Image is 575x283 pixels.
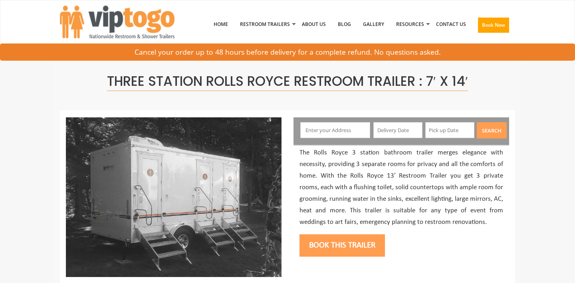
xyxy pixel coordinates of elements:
a: Gallery [357,4,390,45]
img: VIPTOGO [60,6,174,38]
a: About Us [296,4,332,45]
input: Delivery Date [373,122,422,138]
a: Restroom Trailers [234,4,296,45]
span: Three Station Rolls Royce Restroom Trailer : 7′ x 14′ [107,72,468,91]
button: Book this trailer [299,234,385,257]
a: Blog [332,4,357,45]
button: Book Now [478,18,509,33]
input: Pick up Date [425,122,474,138]
p: The Rolls Royce 3 station bathroom trailer merges elegance with necessity, providing 3 separate r... [299,147,503,228]
a: Contact Us [430,4,472,45]
img: Side view of three station restroom trailer with three separate doors with signs [66,117,282,277]
button: Search [477,122,507,139]
a: Home [208,4,234,45]
a: Resources [390,4,430,45]
input: Enter your Address [300,122,371,138]
a: Book Now [472,4,515,50]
